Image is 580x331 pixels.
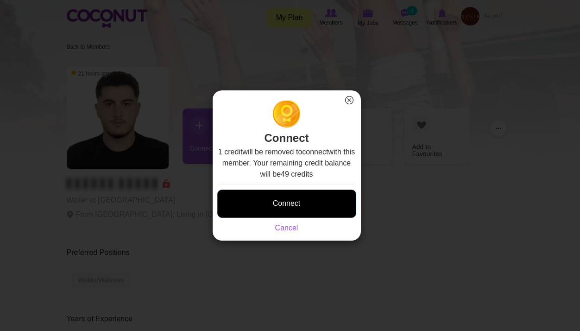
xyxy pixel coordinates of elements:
[217,190,356,218] button: Connect
[217,146,356,234] div: will be removed to with this member. Your remaining credit balance will be
[302,148,328,156] b: connect
[343,94,355,106] button: Close
[281,170,313,178] b: 49 credits
[275,224,298,232] a: Cancel
[217,100,356,146] h2: Connect
[218,148,242,156] b: 1 credit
